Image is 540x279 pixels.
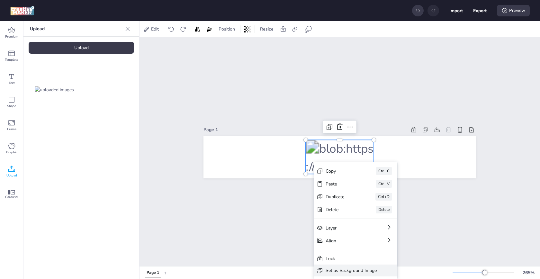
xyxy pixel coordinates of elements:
[9,80,15,85] span: Text
[7,104,16,109] span: Shape
[326,194,357,200] div: Duplicate
[7,127,16,132] span: Frame
[521,269,536,276] div: 265 %
[6,173,17,178] span: Upload
[326,267,377,274] div: Set as Background Image
[150,26,160,32] span: Edit
[29,42,134,54] div: Upload
[164,267,167,278] button: +
[375,193,392,201] div: Ctrl+D
[326,255,377,262] div: Lock
[147,270,159,276] div: Page 1
[376,167,392,175] div: Ctrl+C
[259,26,275,32] span: Resize
[5,194,18,200] span: Carousel
[376,206,392,213] div: Delete
[6,150,17,155] span: Graphic
[30,21,122,37] p: Upload
[5,57,18,62] span: Template
[142,267,164,278] div: Tabs
[449,4,463,17] button: Import
[5,34,18,39] span: Premium
[326,181,358,187] div: Paste
[326,225,368,231] div: Layer
[326,206,358,213] div: Delete
[326,168,358,175] div: Copy
[203,126,407,133] div: Page 1
[497,5,530,16] div: Preview
[473,4,487,17] button: Export
[326,238,368,244] div: Align
[10,6,34,15] img: logo Creative Maker
[35,86,74,93] img: uploaded images
[217,26,236,32] span: Position
[376,180,392,188] div: Ctrl+V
